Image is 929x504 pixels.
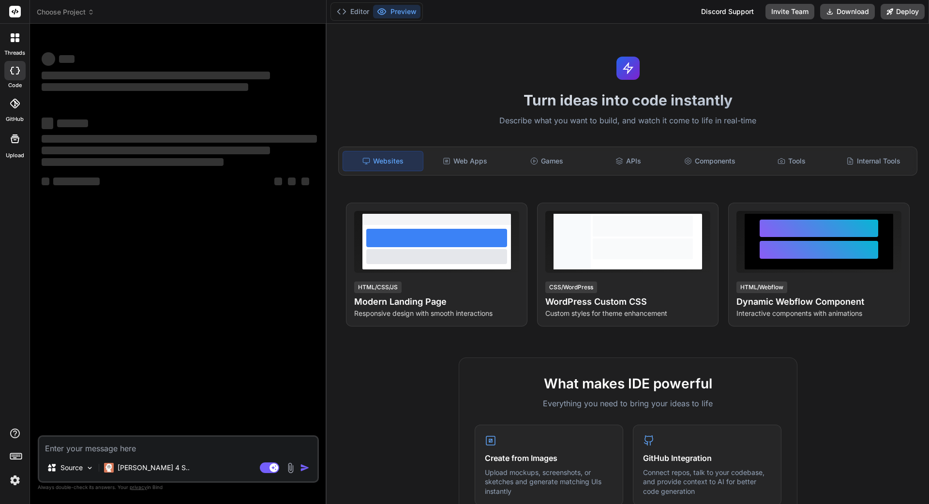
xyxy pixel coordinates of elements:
[736,295,901,309] h4: Dynamic Webflow Component
[485,452,613,464] h4: Create from Images
[42,83,248,91] span: ‌
[59,55,75,63] span: ‌
[285,462,296,474] img: attachment
[354,309,519,318] p: Responsive design with smooth interactions
[57,119,88,127] span: ‌
[765,4,814,19] button: Invite Team
[42,178,49,185] span: ‌
[354,295,519,309] h4: Modern Landing Page
[130,484,147,490] span: privacy
[373,5,420,18] button: Preview
[507,151,587,171] div: Games
[6,115,24,123] label: GitHub
[86,464,94,472] img: Pick Models
[643,468,771,496] p: Connect repos, talk to your codebase, and provide context to AI for better code generation
[37,7,94,17] span: Choose Project
[42,72,270,79] span: ‌
[736,309,901,318] p: Interactive components with animations
[274,178,282,185] span: ‌
[545,295,710,309] h4: WordPress Custom CSS
[332,91,923,109] h1: Turn ideas into code instantly
[588,151,668,171] div: APIs
[343,151,423,171] div: Websites
[42,147,270,154] span: ‌
[475,373,781,394] h2: What makes IDE powerful
[833,151,913,171] div: Internal Tools
[475,398,781,409] p: Everything you need to bring your ideas to life
[42,52,55,66] span: ‌
[643,452,771,464] h4: GitHub Integration
[60,463,83,473] p: Source
[425,151,505,171] div: Web Apps
[38,483,319,492] p: Always double-check its answers. Your in Bind
[695,4,760,19] div: Discord Support
[881,4,925,19] button: Deploy
[545,309,710,318] p: Custom styles for theme enhancement
[670,151,750,171] div: Components
[300,463,310,473] img: icon
[545,282,597,293] div: CSS/WordPress
[4,49,25,57] label: threads
[288,178,296,185] span: ‌
[333,5,373,18] button: Editor
[820,4,875,19] button: Download
[7,472,23,489] img: settings
[42,118,53,129] span: ‌
[6,151,24,160] label: Upload
[301,178,309,185] span: ‌
[8,81,22,89] label: code
[118,463,190,473] p: [PERSON_NAME] 4 S..
[53,178,100,185] span: ‌
[736,282,787,293] div: HTML/Webflow
[42,135,317,143] span: ‌
[485,468,613,496] p: Upload mockups, screenshots, or sketches and generate matching UIs instantly
[332,115,923,127] p: Describe what you want to build, and watch it come to life in real-time
[354,282,402,293] div: HTML/CSS/JS
[104,463,114,473] img: Claude 4 Sonnet
[752,151,832,171] div: Tools
[42,158,224,166] span: ‌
